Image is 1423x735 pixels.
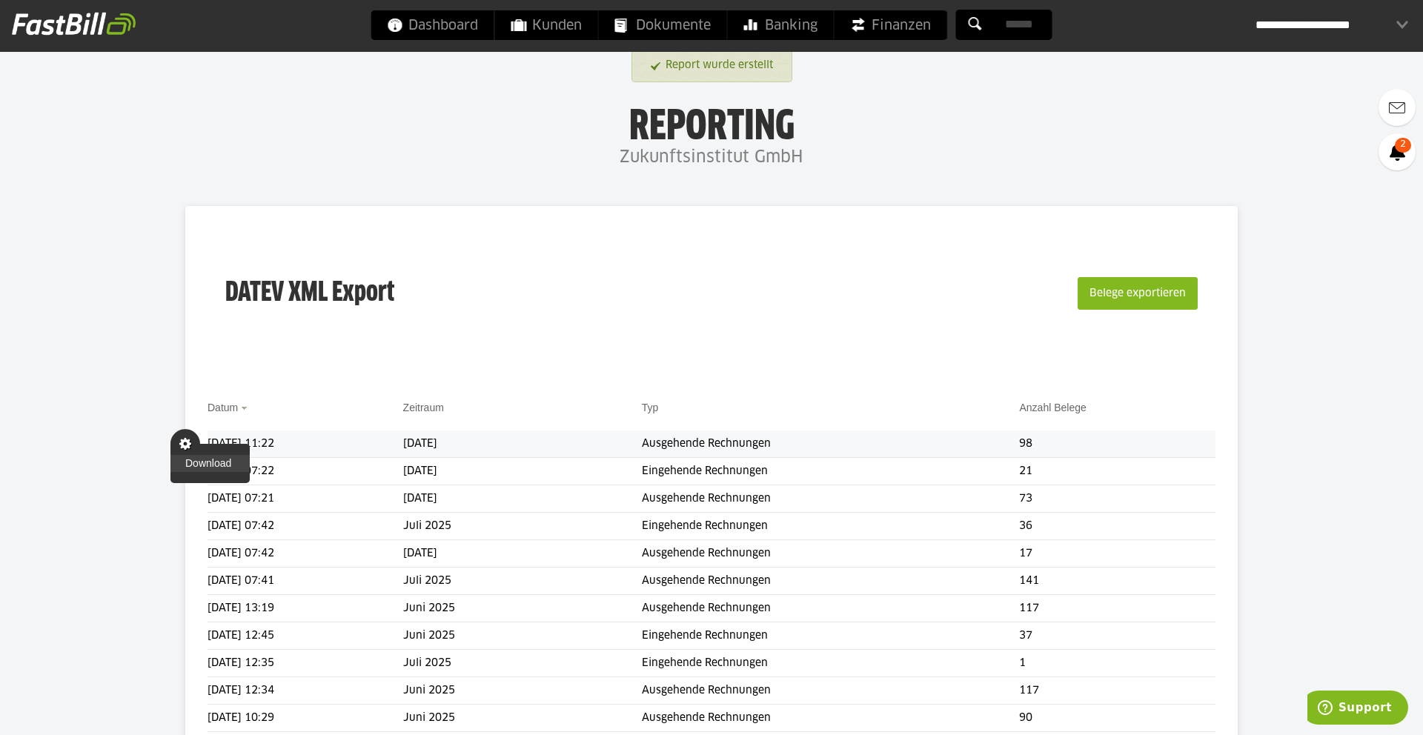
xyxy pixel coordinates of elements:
td: 17 [1019,540,1215,568]
td: Juni 2025 [403,595,642,622]
td: [DATE] 07:21 [208,485,403,513]
td: [DATE] 10:29 [208,705,403,732]
a: Finanzen [835,10,947,40]
a: Datum [208,402,238,413]
a: 2 [1379,133,1416,170]
td: [DATE] 11:22 [208,430,403,458]
span: Dashboard [388,10,478,40]
a: Dokumente [599,10,727,40]
a: Anzahl Belege [1019,402,1086,413]
td: Eingehende Rechnungen [642,513,1020,540]
td: [DATE] [403,540,642,568]
img: fastbill_logo_white.png [12,12,136,36]
a: Typ [642,402,659,413]
td: [DATE] 07:41 [208,568,403,595]
a: Banking [728,10,834,40]
td: Juli 2025 [403,650,642,677]
td: [DATE] 07:42 [208,513,403,540]
td: Eingehende Rechnungen [642,622,1020,650]
td: 141 [1019,568,1215,595]
td: 1 [1019,650,1215,677]
td: [DATE] [403,458,642,485]
span: Dokumente [615,10,711,40]
td: Ausgehende Rechnungen [642,540,1020,568]
span: 2 [1395,138,1411,153]
td: Ausgehende Rechnungen [642,568,1020,595]
a: Zeitraum [403,402,444,413]
td: [DATE] 07:22 [208,458,403,485]
td: 36 [1019,513,1215,540]
td: Ausgehende Rechnungen [642,595,1020,622]
td: Ausgehende Rechnungen [642,485,1020,513]
a: Dashboard [371,10,494,40]
td: [DATE] 13:19 [208,595,403,622]
iframe: Öffnet ein Widget, in dem Sie weitere Informationen finden [1307,691,1408,728]
td: [DATE] 12:34 [208,677,403,705]
h3: DATEV XML Export [225,246,394,341]
td: [DATE] 07:42 [208,540,403,568]
td: 98 [1019,430,1215,458]
td: Juli 2025 [403,568,642,595]
td: 73 [1019,485,1215,513]
td: Juni 2025 [403,705,642,732]
td: Ausgehende Rechnungen [642,705,1020,732]
td: 21 [1019,458,1215,485]
td: 37 [1019,622,1215,650]
a: Kunden [495,10,598,40]
td: Juni 2025 [403,622,642,650]
span: Kunden [511,10,582,40]
button: Belege exportieren [1078,277,1198,310]
span: Banking [744,10,817,40]
td: Juni 2025 [403,677,642,705]
td: Ausgehende Rechnungen [642,430,1020,458]
a: Report wurde erstellt [651,52,773,79]
td: Ausgehende Rechnungen [642,677,1020,705]
span: Finanzen [851,10,931,40]
img: sort_desc.gif [241,407,251,410]
td: 90 [1019,705,1215,732]
td: [DATE] [403,485,642,513]
td: 117 [1019,595,1215,622]
td: [DATE] 12:45 [208,622,403,650]
td: Eingehende Rechnungen [642,650,1020,677]
td: Juli 2025 [403,513,642,540]
td: [DATE] [403,430,642,458]
h1: Reporting [148,104,1275,143]
a: Download [170,455,250,472]
td: 117 [1019,677,1215,705]
td: Eingehende Rechnungen [642,458,1020,485]
td: [DATE] 12:35 [208,650,403,677]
